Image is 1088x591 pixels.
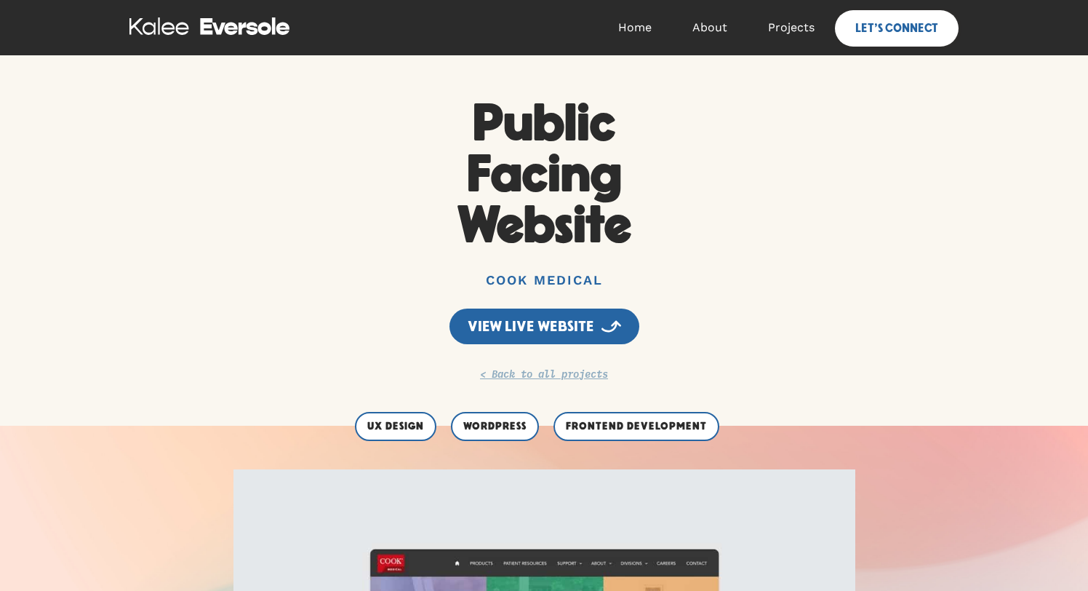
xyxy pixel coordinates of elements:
div: Cook Medical [420,274,668,287]
a: About [672,6,748,49]
a: Projects [748,6,835,49]
div: Frontend Development [566,419,707,434]
div: UX Design [367,419,424,434]
h1: Public Facing Website [396,99,692,252]
a: let's connect [835,10,959,47]
a: Home [598,6,672,49]
a: View live website [449,309,639,344]
div: Wordpress [463,419,527,434]
a: < Back to all projects [480,366,608,381]
div: View live website [468,320,594,334]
